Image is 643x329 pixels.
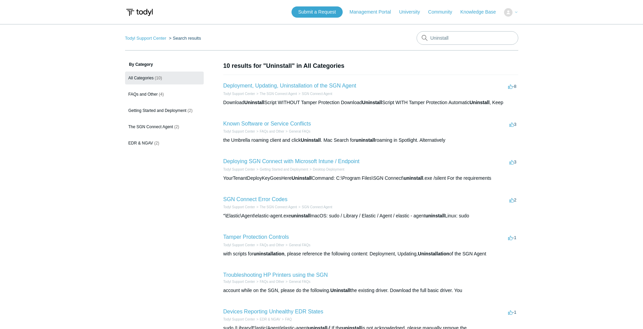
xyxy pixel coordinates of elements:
[508,310,517,315] span: -1
[223,279,255,284] li: Todyl Support Center
[285,317,292,321] a: FAQ
[223,205,255,209] a: Todyl Support Center
[255,167,308,172] li: Getting Started and Deployment
[125,61,204,67] h3: By Category
[223,234,289,240] a: Tamper Protection Controls
[260,280,284,284] a: FAQs and Other
[428,8,459,16] a: Community
[289,280,310,284] a: General FAQs
[223,280,255,284] a: Todyl Support Center
[289,130,310,133] a: General FAQs
[223,243,255,247] a: Todyl Support Center
[125,120,204,133] a: The SGN Connect Agent (2)
[362,100,382,105] em: Uninstall
[223,130,255,133] a: Todyl Support Center
[469,100,489,105] em: Uninstall
[292,6,343,18] a: Submit a Request
[244,100,264,105] em: Uninstall
[125,104,204,117] a: Getting Started and Deployment (2)
[223,99,518,106] div: Download Script WITHOUT Tamper Protection Download Script WITH Tamper Protection Automatic , Keep
[223,175,518,182] div: YourTenantDeployKeyGoesHere Command: C:\Program Files\SGN Connect\ .exe /silent For the requirements
[399,8,426,16] a: University
[284,279,310,284] li: General FAQs
[509,197,516,202] span: 2
[509,159,516,164] span: 3
[255,279,284,284] li: FAQs and Other
[223,205,255,210] li: Todyl Support Center
[223,121,311,127] a: Known Software or Service Conflicts
[125,88,204,101] a: FAQs and Other (4)
[155,76,162,80] span: (10)
[223,196,287,202] a: SGN Connect Error Codes
[255,205,297,210] li: The SGN Connect Agent
[302,205,332,209] a: SGN Connect Agent
[404,175,423,181] em: uninstall
[125,36,168,41] li: Todyl Support Center
[128,108,186,113] span: Getting Started and Deployment
[297,91,332,96] li: SGN Connect Agent
[223,83,356,89] a: Deployment, Updating, Uninstallation of the SGN Agent
[223,287,518,294] div: account while on the SGN, please do the following. the existing driver. Download the full basic d...
[330,288,350,293] em: Uninstall
[425,213,445,218] em: uninstall
[509,122,516,127] span: 3
[154,141,159,146] span: (2)
[223,137,518,144] div: the Umbrella roaming client and click . Mac Search for roaming in Spotlight. Alternatively
[125,137,204,150] a: EDR & NGAV (2)
[223,317,255,322] li: Todyl Support Center
[284,243,310,248] li: General FAQs
[260,92,297,96] a: The SGN Connect Agent
[223,250,518,257] div: with scripts for , please reference the following content: Deployment, Updating, of the SGN Agent
[280,317,292,322] li: FAQ
[128,76,154,80] span: All Categories
[223,61,518,71] h1: 10 results for "Uninstall" in All Categories
[223,212,518,219] div: "\Elastic\Agent\elastic-agent.exe macOS: sudo / Library / Elastic / Agent / elastic - agent Linux...
[349,8,398,16] a: Management Portal
[174,124,179,129] span: (2)
[255,317,280,322] li: EDR & NGAV
[255,129,284,134] li: FAQs and Other
[223,167,255,172] li: Todyl Support Center
[128,141,153,146] span: EDR & NGAV
[260,168,308,171] a: Getting Started and Deployment
[255,243,284,248] li: FAQs and Other
[308,167,344,172] li: Desktop Deployment
[223,92,255,96] a: Todyl Support Center
[125,36,166,41] a: Todyl Support Center
[128,92,158,97] span: FAQs and Other
[128,124,173,129] span: The SGN Connect Agent
[418,251,449,256] em: Uninstallation
[260,317,280,321] a: EDR & NGAV
[167,36,201,41] li: Search results
[417,31,518,45] input: Search
[125,72,204,84] a: All Categories (10)
[223,91,255,96] li: Todyl Support Center
[125,6,154,19] img: Todyl Support Center Help Center home page
[508,84,517,89] span: -8
[260,130,284,133] a: FAQs and Other
[302,92,332,96] a: SGN Connect Agent
[223,168,255,171] a: Todyl Support Center
[260,243,284,247] a: FAQs and Other
[313,168,344,171] a: Desktop Deployment
[223,243,255,248] li: Todyl Support Center
[223,129,255,134] li: Todyl Support Center
[297,205,332,210] li: SGN Connect Agent
[260,205,297,209] a: The SGN Connect Agent
[460,8,503,16] a: Knowledge Base
[223,158,360,164] a: Deploying SGN Connect with Microsoft Intune / Endpoint
[289,243,310,247] a: General FAQs
[292,175,312,181] em: Uninstall
[159,92,164,97] span: (4)
[254,251,284,256] em: uninstallation
[508,235,517,240] span: -1
[356,137,375,143] em: uninstall
[223,272,328,278] a: Troubleshooting HP Printers using the SGN
[284,129,310,134] li: General FAQs
[255,91,297,96] li: The SGN Connect Agent
[187,108,193,113] span: (2)
[301,137,321,143] em: Uninstall
[223,309,323,314] a: Devices Reporting Unhealthy EDR States
[291,213,311,218] em: uninstall
[223,317,255,321] a: Todyl Support Center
